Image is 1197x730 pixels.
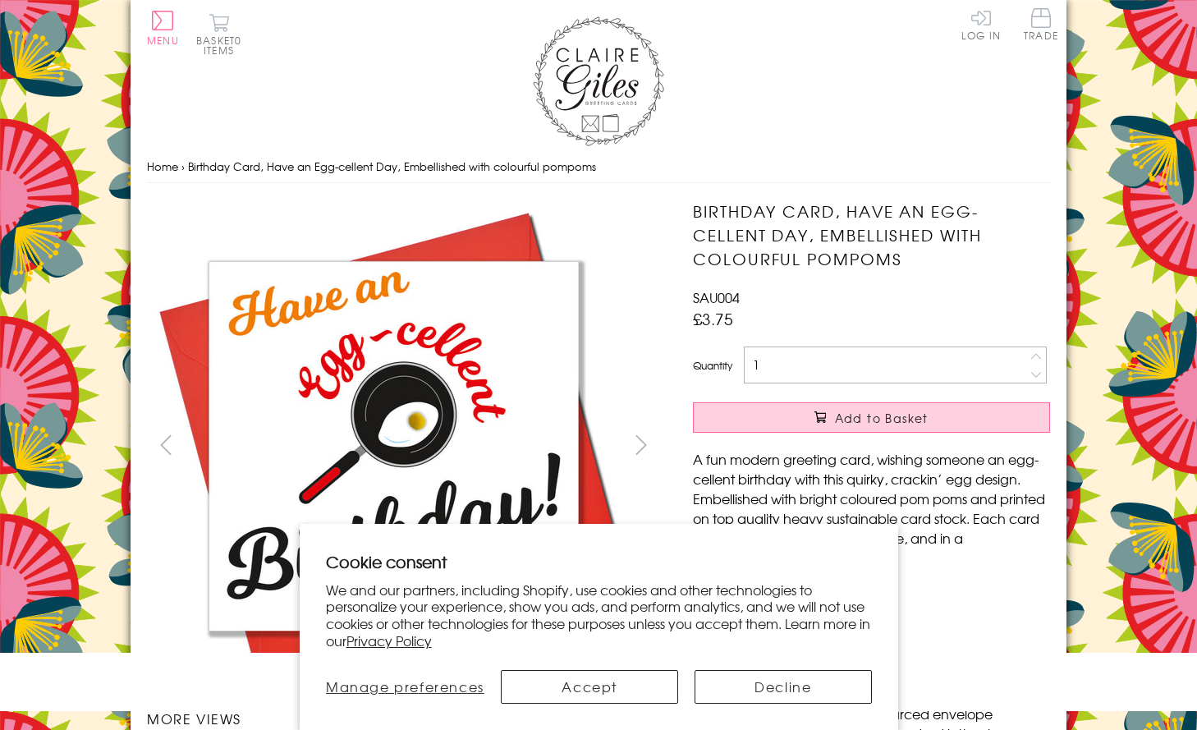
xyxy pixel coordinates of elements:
[147,709,660,728] h3: More views
[196,13,241,55] button: Basket0 items
[147,426,184,463] button: prev
[693,449,1045,567] span: A fun modern greeting card, wishing someone an egg-cellent birthday with this quirky, crackin’ eg...
[693,200,1050,270] h1: Birthday Card, Have an Egg-cellent Day, Embellished with colourful pompoms
[533,16,664,146] img: Claire Giles Greetings Cards
[693,358,732,373] label: Quantity
[695,670,872,704] button: Decline
[693,287,740,307] span: SAU004
[1024,8,1058,40] span: Trade
[326,581,872,650] p: We and our partners, including Shopify, use cookies and other technologies to personalize your ex...
[147,150,1050,184] nav: breadcrumbs
[188,158,596,174] span: Birthday Card, Have an Egg-cellent Day, Embellished with colourful pompoms
[501,670,678,704] button: Accept
[346,631,432,650] a: Privacy Policy
[147,200,640,692] img: Birthday Card, Have an Egg-cellent Day, Embellished with colourful pompoms
[961,8,1001,40] a: Log In
[204,33,241,57] span: 0 items
[326,550,872,573] h2: Cookie consent
[326,670,485,704] button: Manage preferences
[181,158,185,174] span: ›
[1024,8,1058,44] a: Trade
[147,33,179,48] span: Menu
[326,677,484,696] span: Manage preferences
[693,307,733,330] span: £3.75
[623,426,660,463] button: next
[147,11,179,45] button: Menu
[147,158,178,174] a: Home
[693,402,1050,433] button: Add to Basket
[835,410,929,426] span: Add to Basket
